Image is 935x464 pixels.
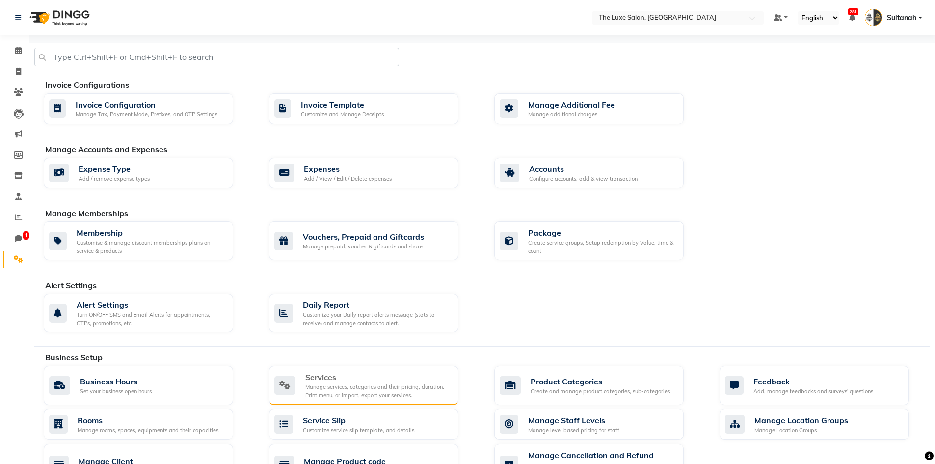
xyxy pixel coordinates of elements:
[303,231,424,243] div: Vouchers, Prepaid and Giftcards
[494,366,705,405] a: Product CategoriesCreate and manage product categories, sub-categories
[80,376,152,387] div: Business Hours
[528,414,619,426] div: Manage Staff Levels
[531,376,670,387] div: Product Categories
[304,163,392,175] div: Expenses
[531,387,670,396] div: Create and manage product categories, sub-categories
[494,221,705,260] a: PackageCreate service groups, Setup redemption by Value, time & count
[305,371,451,383] div: Services
[78,426,220,435] div: Manage rooms, spaces, equipments and their capacities.
[528,426,619,435] div: Manage level based pricing for staff
[303,299,451,311] div: Daily Report
[44,294,254,332] a: Alert SettingsTurn ON/OFF SMS and Email Alerts for appointments, OTPs, promotions, etc.
[77,311,225,327] div: Turn ON/OFF SMS and Email Alerts for appointments, OTPs, promotions, etc.
[44,158,254,189] a: Expense TypeAdd / remove expense types
[269,221,480,260] a: Vouchers, Prepaid and GiftcardsManage prepaid, voucher & giftcards and share
[44,221,254,260] a: MembershipCustomise & manage discount memberships plans on service & products
[528,110,615,119] div: Manage additional charges
[303,426,416,435] div: Customize service slip template, and details.
[77,227,225,239] div: Membership
[3,231,27,247] a: 1
[301,110,384,119] div: Customize and Manage Receipts
[78,414,220,426] div: Rooms
[269,366,480,405] a: ServicesManage services, categories and their pricing, duration. Print menu, or import, export yo...
[849,13,855,22] a: 281
[23,231,29,241] span: 1
[494,93,705,124] a: Manage Additional FeeManage additional charges
[301,99,384,110] div: Invoice Template
[720,366,930,405] a: FeedbackAdd, manage feedbacks and surveys' questions
[79,163,150,175] div: Expense Type
[887,13,916,23] span: Sultanah
[44,93,254,124] a: Invoice ConfigurationManage Tax, Payment Mode, Prefixes, and OTP Settings
[269,294,480,332] a: Daily ReportCustomize your Daily report alerts message (stats to receive) and manage contacts to ...
[528,239,676,255] div: Create service groups, Setup redemption by Value, time & count
[303,311,451,327] div: Customize your Daily report alerts message (stats to receive) and manage contacts to alert.
[269,93,480,124] a: Invoice TemplateCustomize and Manage Receipts
[25,4,92,31] img: logo
[528,227,676,239] div: Package
[79,175,150,183] div: Add / remove expense types
[269,409,480,440] a: Service SlipCustomize service slip template, and details.
[529,175,638,183] div: Configure accounts, add & view transaction
[76,110,217,119] div: Manage Tax, Payment Mode, Prefixes, and OTP Settings
[269,158,480,189] a: ExpensesAdd / View / Edit / Delete expenses
[304,175,392,183] div: Add / View / Edit / Delete expenses
[77,239,225,255] div: Customise & manage discount memberships plans on service & products
[865,9,882,26] img: Sultanah
[753,387,873,396] div: Add, manage feedbacks and surveys' questions
[303,243,424,251] div: Manage prepaid, voucher & giftcards and share
[305,383,451,399] div: Manage services, categories and their pricing, duration. Print menu, or import, export your servi...
[494,158,705,189] a: AccountsConfigure accounts, add & view transaction
[303,414,416,426] div: Service Slip
[77,299,225,311] div: Alert Settings
[494,409,705,440] a: Manage Staff LevelsManage level based pricing for staff
[44,366,254,405] a: Business HoursSet your business open hours
[76,99,217,110] div: Invoice Configuration
[848,8,858,15] span: 281
[754,414,848,426] div: Manage Location Groups
[44,409,254,440] a: RoomsManage rooms, spaces, equipments and their capacities.
[720,409,930,440] a: Manage Location GroupsManage Location Groups
[528,99,615,110] div: Manage Additional Fee
[529,163,638,175] div: Accounts
[753,376,873,387] div: Feedback
[34,48,399,66] input: Type Ctrl+Shift+F or Cmd+Shift+F to search
[80,387,152,396] div: Set your business open hours
[754,426,848,435] div: Manage Location Groups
